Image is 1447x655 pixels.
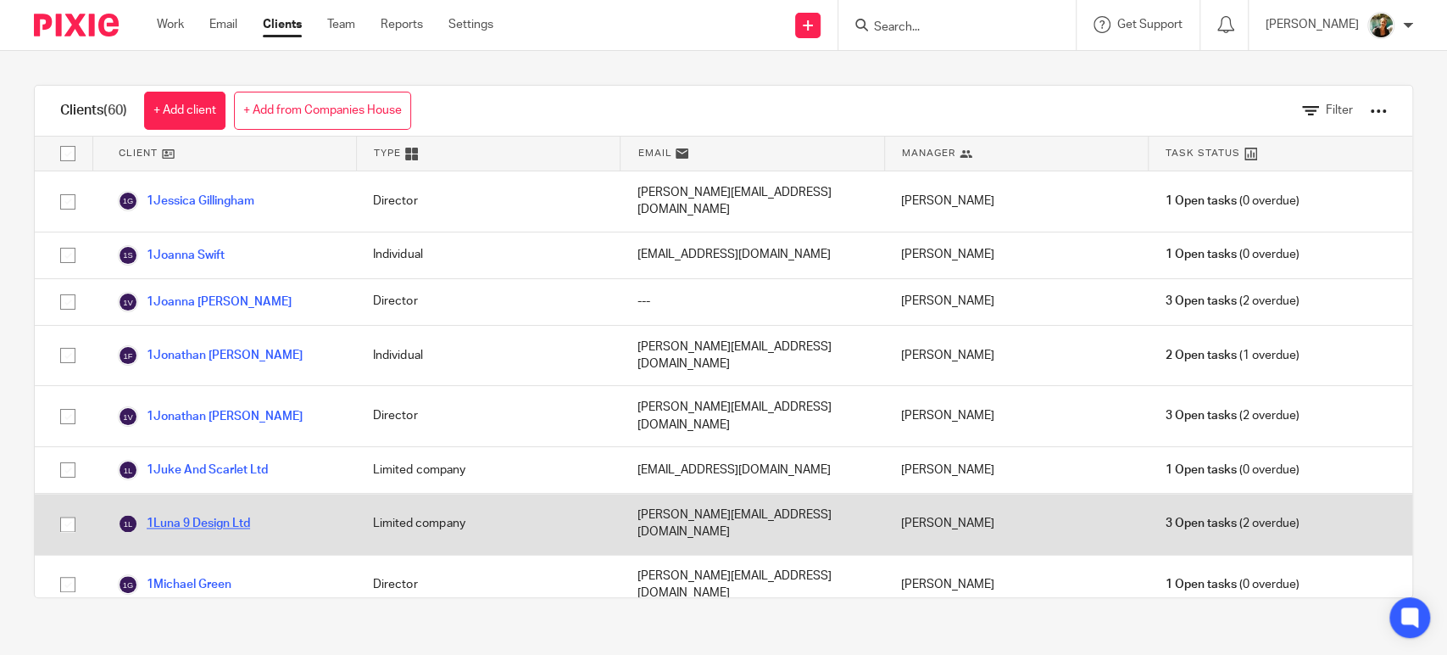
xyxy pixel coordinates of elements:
a: + Add from Companies House [234,92,411,130]
span: (1 overdue) [1166,347,1300,364]
span: 1 Open tasks [1166,462,1237,479]
span: Filter [1326,104,1353,116]
img: svg%3E [118,406,138,427]
div: [PERSON_NAME][EMAIL_ADDRESS][DOMAIN_NAME] [621,494,884,554]
img: svg%3E [118,345,138,366]
a: 1Jonathan [PERSON_NAME] [118,406,303,427]
img: Photo2.jpg [1367,12,1394,39]
a: Reports [381,16,423,33]
span: (60) [103,104,127,117]
div: [PERSON_NAME] [884,171,1148,232]
div: [PERSON_NAME][EMAIL_ADDRESS][DOMAIN_NAME] [621,386,884,446]
span: (0 overdue) [1166,576,1300,593]
span: (2 overdue) [1166,515,1300,532]
div: [PERSON_NAME] [884,386,1148,446]
a: 1Jonathan [PERSON_NAME] [118,345,303,366]
span: 2 Open tasks [1166,347,1237,364]
p: [PERSON_NAME] [1266,16,1359,33]
a: + Add client [144,92,225,130]
span: 1 Open tasks [1166,193,1237,210]
div: [PERSON_NAME] [884,232,1148,278]
span: (2 overdue) [1166,407,1300,424]
h1: Clients [60,102,127,120]
div: [PERSON_NAME] [884,494,1148,554]
span: Email [637,146,671,160]
div: [PERSON_NAME] [884,555,1148,615]
div: [PERSON_NAME][EMAIL_ADDRESS][DOMAIN_NAME] [621,171,884,232]
a: Email [209,16,237,33]
div: Limited company [356,494,620,554]
a: 1Joanna Swift [118,245,225,266]
div: Individual [356,326,620,386]
input: Select all [52,137,84,170]
span: 1 Open tasks [1166,246,1237,263]
div: [PERSON_NAME] [884,326,1148,386]
div: --- [621,279,884,325]
a: 1Luna 9 Design Ltd [118,513,250,534]
img: Pixie [34,14,119,36]
div: [PERSON_NAME] [884,447,1148,493]
span: Client [119,146,158,160]
div: Director [356,279,620,325]
a: 1Michael Green [118,574,231,595]
img: svg%3E [118,460,138,480]
span: (2 overdue) [1166,293,1300,310]
span: 3 Open tasks [1166,293,1237,310]
span: 3 Open tasks [1166,407,1237,424]
span: Manager [902,146,955,160]
div: [PERSON_NAME] [884,279,1148,325]
a: 1Joanna [PERSON_NAME] [118,292,292,312]
div: [PERSON_NAME][EMAIL_ADDRESS][DOMAIN_NAME] [621,555,884,615]
span: Get Support [1117,19,1183,31]
span: 3 Open tasks [1166,515,1237,532]
span: (0 overdue) [1166,246,1300,263]
div: Limited company [356,447,620,493]
a: Settings [448,16,493,33]
div: [PERSON_NAME][EMAIL_ADDRESS][DOMAIN_NAME] [621,326,884,386]
a: 1Juke And Scarlet Ltd [118,460,268,480]
span: (0 overdue) [1166,193,1300,210]
span: Task Status [1166,146,1240,160]
span: (0 overdue) [1166,462,1300,479]
span: 1 Open tasks [1166,576,1237,593]
img: svg%3E [118,574,138,595]
div: Director [356,555,620,615]
a: Clients [263,16,302,33]
input: Search [872,20,1025,36]
a: Team [327,16,355,33]
div: Individual [356,232,620,278]
div: [EMAIL_ADDRESS][DOMAIN_NAME] [621,447,884,493]
div: Director [356,171,620,232]
img: svg%3E [118,245,138,266]
span: Type [374,146,401,160]
a: Work [157,16,184,33]
div: Director [356,386,620,446]
img: svg%3E [118,191,138,211]
div: [EMAIL_ADDRESS][DOMAIN_NAME] [621,232,884,278]
a: 1Jessica Gillingham [118,191,254,211]
img: svg%3E [118,292,138,312]
img: svg%3E [118,513,138,534]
